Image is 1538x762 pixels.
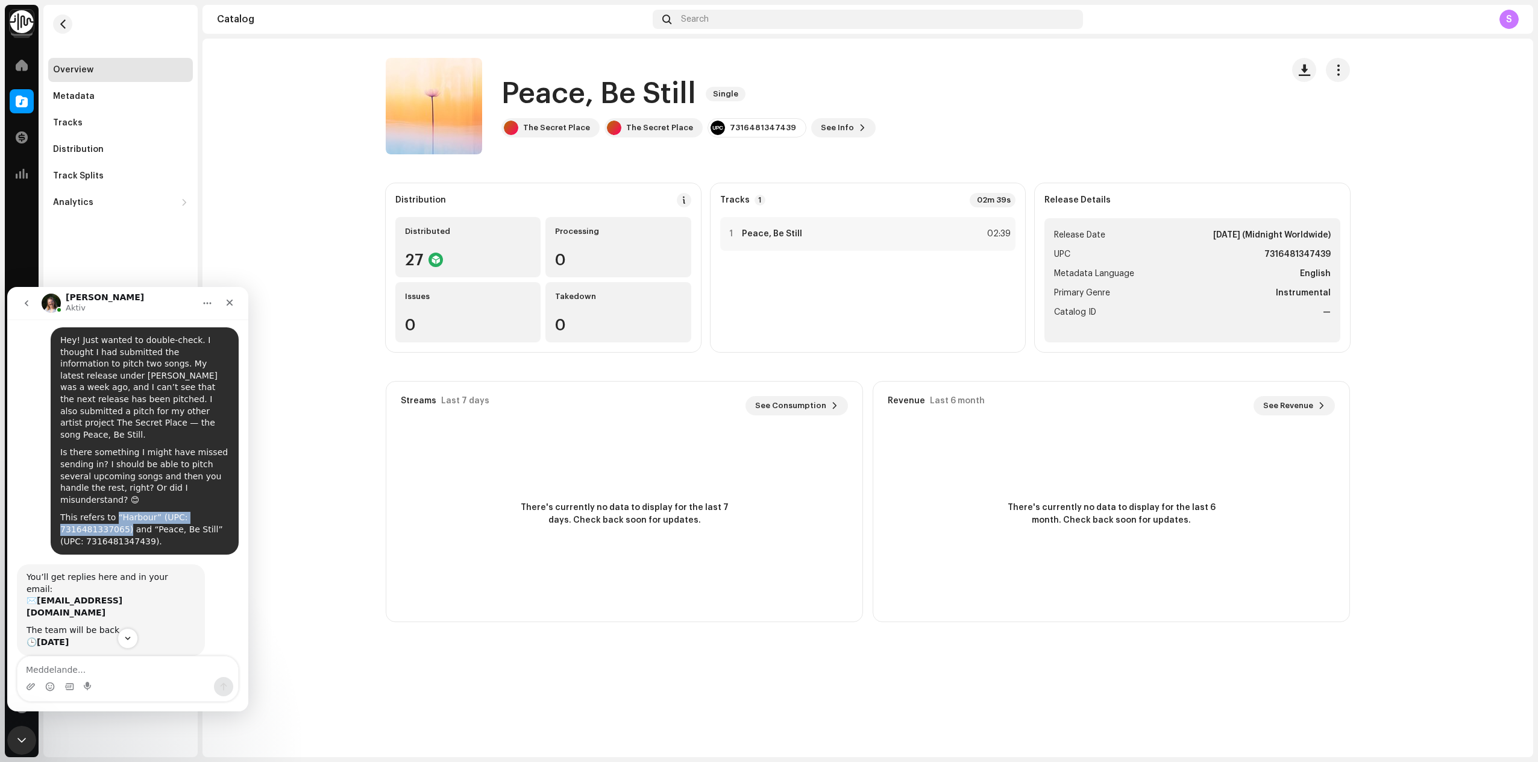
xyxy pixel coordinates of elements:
re-m-nav-dropdown: Analytics [48,190,193,215]
div: The Secret Place [523,123,590,133]
strong: Instrumental [1276,286,1331,300]
strong: — [1323,305,1331,320]
re-m-nav-item: Distribution [48,137,193,162]
span: Metadata Language [1054,266,1134,281]
div: Tracks [53,118,83,128]
div: Distribution [53,145,104,154]
textarea: Meddelande... [10,370,231,390]
button: See Info [811,118,876,137]
p-badge: 1 [755,195,765,206]
button: Scroll to bottom [110,341,131,362]
div: Analytics [53,198,93,207]
span: See Info [821,116,854,140]
iframe: Intercom live chat [7,287,248,711]
re-m-nav-item: Overview [48,58,193,82]
re-m-nav-item: Metadata [48,84,193,109]
div: Takedown [555,292,681,301]
div: S [1499,10,1519,29]
b: [EMAIL_ADDRESS][DOMAIN_NAME] [19,309,115,330]
iframe: Intercom live chat [7,726,36,755]
button: Skriv ett meddelande… [207,390,226,409]
button: See Revenue [1254,396,1335,415]
button: Gif-väljare [57,395,67,405]
div: Overview [53,65,93,75]
button: See Consumption [745,396,848,415]
strong: Peace, Be Still [742,229,802,239]
strong: 7316481347439 [1264,247,1331,262]
div: Catalog [217,14,648,24]
re-m-nav-item: Track Splits [48,164,193,188]
div: Distribution [395,195,446,205]
span: See Revenue [1263,394,1313,418]
div: Metadata [53,92,95,101]
div: 02m 39s [970,193,1015,207]
button: Ladda upp bilaga [19,395,28,405]
span: There's currently no data to display for the last 6 month. Check back soon for updates. [1003,502,1220,527]
span: Catalog ID [1054,305,1096,320]
span: UPC [1054,247,1070,262]
img: 0f74c21f-6d1c-4dbc-9196-dbddad53419e [10,10,34,34]
strong: Tracks [720,195,750,205]
strong: Release Details [1044,195,1111,205]
div: Track Splits [53,171,104,181]
re-m-nav-item: Tracks [48,111,193,135]
button: Emoji-väljare [38,395,48,405]
div: The Secret Place [626,123,693,133]
div: Last 6 month [930,396,985,406]
span: See Consumption [755,394,826,418]
div: The team will be back 🕒 [19,338,188,361]
strong: [DATE] (Midnight Worldwide) [1213,228,1331,242]
span: There's currently no data to display for the last 7 days. Check back soon for updates. [516,502,733,527]
span: Release Date [1054,228,1105,242]
div: Processing [555,227,681,236]
h1: Peace, Be Still [501,75,696,113]
button: Start recording [77,395,86,405]
div: Revenue [888,396,925,406]
strong: English [1300,266,1331,281]
span: Single [706,87,745,101]
div: Distributed [405,227,531,236]
span: Search [681,14,709,24]
div: 7316481347439 [730,123,796,133]
div: Last 7 days [441,396,489,406]
div: Issues [405,292,531,301]
div: Streams [401,396,436,406]
span: Primary Genre [1054,286,1110,300]
div: 02:39 [984,227,1011,241]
